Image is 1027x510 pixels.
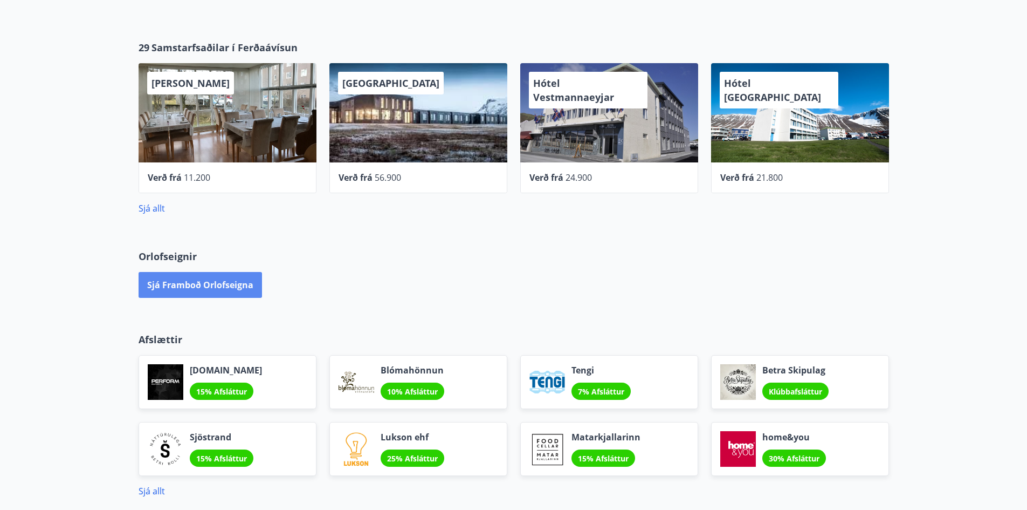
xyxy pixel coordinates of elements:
[762,364,829,376] span: Betra Skipulag
[387,386,438,397] span: 10% Afsláttur
[769,386,822,397] span: Klúbbafsláttur
[578,453,629,464] span: 15% Afsláttur
[566,172,592,183] span: 24.900
[571,431,640,443] span: Matarkjallarinn
[196,386,247,397] span: 15% Afsláttur
[342,77,439,90] span: [GEOGRAPHIC_DATA]
[139,40,149,55] span: 29
[724,77,821,104] span: Hótel [GEOGRAPHIC_DATA]
[375,172,401,183] span: 56.900
[756,172,783,183] span: 21.800
[762,431,826,443] span: home&you
[381,364,444,376] span: Blómahönnun
[339,172,373,183] span: Verð frá
[139,272,262,298] button: Sjá framboð orlofseigna
[529,172,563,183] span: Verð frá
[769,453,819,464] span: 30% Afsláttur
[571,364,631,376] span: Tengi
[139,485,165,497] a: Sjá allt
[139,249,197,263] span: Orlofseignir
[533,77,614,104] span: Hótel Vestmannaeyjar
[387,453,438,464] span: 25% Afsláttur
[190,364,262,376] span: [DOMAIN_NAME]
[139,332,889,346] p: Afslættir
[196,453,247,464] span: 15% Afsláttur
[151,40,298,55] span: Samstarfsaðilar í Ferðaávísun
[578,386,624,397] span: 7% Afsláttur
[381,431,444,443] span: Lukson ehf
[184,172,210,183] span: 11.200
[190,431,253,443] span: Sjöstrand
[720,172,754,183] span: Verð frá
[148,172,182,183] span: Verð frá
[151,77,230,90] span: [PERSON_NAME]
[139,202,165,214] a: Sjá allt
